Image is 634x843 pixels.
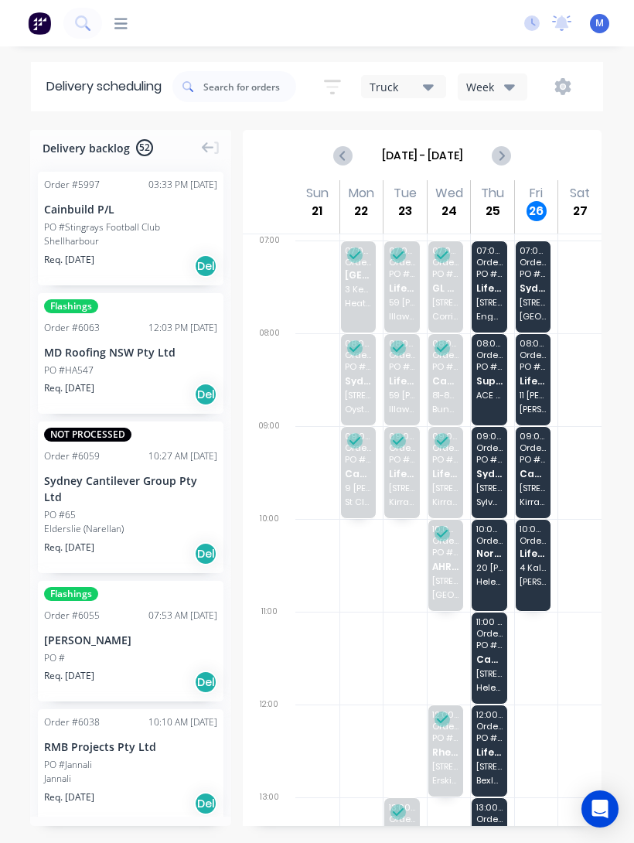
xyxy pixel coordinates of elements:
span: 07:00 - 08:00 [520,246,546,255]
span: [STREET_ADDRESS][PERSON_NAME] [476,762,503,771]
span: Delivery backlog [43,140,130,156]
span: NOT PROCESSED [44,428,131,442]
span: Order # 5977 [432,722,458,731]
span: [STREET_ADDRESS] [432,576,458,585]
span: Supplier Pick Ups [476,376,503,386]
span: 10:00 - 11:00 [432,524,458,534]
span: Flashings [44,587,98,601]
div: Tue [394,186,417,201]
span: [STREET_ADDRESS][PERSON_NAME] [520,298,546,307]
span: Req. [DATE] [44,381,94,395]
span: Life Outdoors Pty Ltd [476,283,503,293]
span: Order # 5953 [389,814,415,824]
span: PO # Bexley North [389,826,415,835]
div: 12:03 PM [DATE] [148,321,217,335]
span: 07:00 - 08:00 [432,246,458,255]
div: PO #65 [44,508,76,522]
span: 11:00 - 12:00 [476,617,503,626]
span: [STREET_ADDRESS][PERSON_NAME] [432,483,458,493]
span: [STREET_ADDRESS][PERSON_NAME] [476,483,503,493]
span: Order # 5503 [389,443,415,452]
span: Order # 5095 [432,536,458,545]
div: Thu [481,186,504,201]
span: Helensburgh [476,577,503,586]
span: PO # #1150 [476,733,503,742]
div: Cainbuild P/L [44,201,217,217]
div: 03:33 PM [DATE] [148,178,217,192]
span: Engadine [476,312,503,321]
span: PO # 68 [520,269,546,278]
span: 07:00 - 08:00 [345,246,371,255]
span: Rhetts Assured [432,747,458,757]
button: Truck [361,75,446,98]
span: Req. [DATE] [44,253,94,267]
div: 26 [527,201,547,221]
span: Cash Sales [476,654,503,664]
div: 12:00 [243,697,295,790]
span: ACE GUTTERS - [GEOGRAPHIC_DATA] [476,391,503,400]
div: 27 [570,201,590,221]
span: Corrimal [432,312,458,321]
span: Order # 5956 [476,814,503,824]
span: PO # WK Building Maintenance [345,455,371,464]
div: Del [194,542,217,565]
div: Delivery scheduling [31,62,172,111]
span: 9 [PERSON_NAME] [345,483,371,493]
span: Order # 5914 [345,443,371,452]
span: Flashings [44,299,98,313]
span: PO # #1195 [432,455,458,464]
span: 13:00 - 14:00 [389,803,415,812]
input: Search for orders [203,71,296,102]
span: Life Outdoors Pty Ltd [520,548,546,558]
span: PO # Corrimal [432,269,458,278]
span: Illawong [389,312,415,321]
span: [STREET_ADDRESS][PERSON_NAME] [432,762,458,771]
button: Week [458,73,527,101]
div: Del [194,671,217,694]
span: 08:00 - 09:00 [520,339,546,348]
span: Life Outdoors Pty Ltd [389,283,415,293]
span: 52 [136,139,153,156]
span: [PERSON_NAME] [520,577,546,586]
span: Req. [DATE] [44,541,94,555]
span: PO # [GEOGRAPHIC_DATA] [432,362,458,371]
div: Order # 6063 [44,321,100,335]
span: Life Outdoors Pty Ltd [520,376,546,386]
span: Life Outdoors Pty Ltd [432,469,458,479]
span: [STREET_ADDRESS] [345,391,371,400]
div: PO #Stingrays Football Club [44,220,160,234]
span: Order # 5899 [389,258,415,267]
span: 59 [PERSON_NAME] Pde [389,391,415,400]
span: Illawong [389,404,415,414]
div: Sydney Cantilever Group Pty Ltd [44,473,217,505]
span: 10:00 - 11:00 [476,524,503,534]
span: 81-83 Bundeena Dr [432,391,458,400]
div: Truck [370,79,428,95]
span: 08:00 - 09:00 [476,339,503,348]
div: RMB Projects Pty Ltd [44,739,217,755]
div: Order # 5997 [44,178,100,192]
div: 23 [395,201,415,221]
div: PO # [44,651,65,665]
div: 08:00 [243,326,295,418]
span: Order # 5951 [476,258,503,267]
span: PO # 1180 Job 2 [389,269,415,278]
span: [STREET_ADDRESS] [476,669,503,678]
span: Cash Sales [432,376,458,386]
span: PO # [PERSON_NAME] [520,455,546,464]
div: MD Roofing NSW Pty Ltd [44,344,217,360]
span: Order # 5900 [432,258,458,267]
span: [STREET_ADDRESS][PERSON_NAME] [432,298,458,307]
span: 12:00 - 13:00 [476,710,503,719]
span: Helensburgh [476,683,503,692]
div: PO #HA547 [44,363,94,377]
div: 10:27 AM [DATE] [148,449,217,463]
span: 09:00 - 10:00 [389,432,415,441]
span: Order # 6014 [432,350,458,360]
div: Del [194,383,217,406]
span: Sylvania [476,497,503,507]
span: [STREET_ADDRESS][PERSON_NAME] [520,483,546,493]
span: Northern Illawarra Constructions [476,548,503,558]
img: Factory [28,12,51,35]
span: AHRI Services [432,561,458,572]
